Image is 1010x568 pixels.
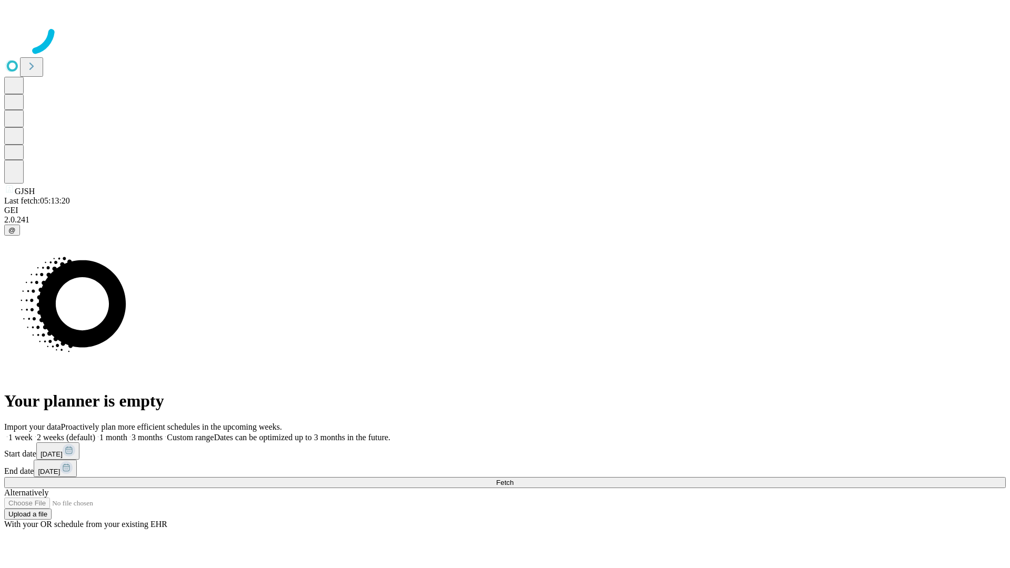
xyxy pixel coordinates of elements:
[4,391,1006,411] h1: Your planner is empty
[4,488,48,497] span: Alternatively
[214,433,390,442] span: Dates can be optimized up to 3 months in the future.
[36,442,79,460] button: [DATE]
[37,433,95,442] span: 2 weeks (default)
[41,450,63,458] span: [DATE]
[8,433,33,442] span: 1 week
[4,509,52,520] button: Upload a file
[496,479,513,486] span: Fetch
[4,442,1006,460] div: Start date
[4,422,61,431] span: Import your data
[4,460,1006,477] div: End date
[99,433,127,442] span: 1 month
[4,196,70,205] span: Last fetch: 05:13:20
[15,187,35,196] span: GJSH
[4,215,1006,225] div: 2.0.241
[4,477,1006,488] button: Fetch
[61,422,282,431] span: Proactively plan more efficient schedules in the upcoming weeks.
[4,206,1006,215] div: GEI
[4,520,167,529] span: With your OR schedule from your existing EHR
[167,433,214,442] span: Custom range
[4,225,20,236] button: @
[38,468,60,475] span: [DATE]
[34,460,77,477] button: [DATE]
[8,226,16,234] span: @
[132,433,163,442] span: 3 months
